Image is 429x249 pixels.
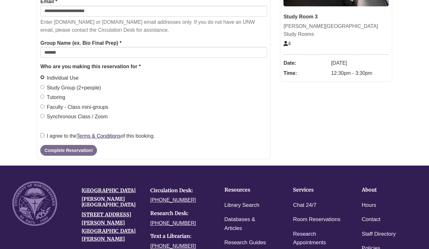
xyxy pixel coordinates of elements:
[12,181,57,226] img: UNW seal
[283,58,328,68] dt: Date:
[283,68,328,78] dt: Time:
[362,230,396,239] a: Staff Directory
[40,75,44,79] input: Individual Use
[224,238,266,247] a: Research Guides
[150,233,210,239] h4: Text a Librarian:
[40,132,155,140] label: I agree to the of this booking.
[224,215,274,233] a: Databases & Articles
[283,41,291,46] span: The capacity of this space
[331,58,388,68] dd: [DATE]
[40,114,44,118] input: Synchronous Class / Zoom
[81,211,136,242] a: [STREET_ADDRESS][PERSON_NAME][GEOGRAPHIC_DATA][PERSON_NAME]
[150,243,196,249] a: [PHONE_NUMBER]
[40,85,44,89] input: Study Group (2+people)
[362,187,411,193] h4: About
[40,103,108,111] label: Faculty - Class mini-groups
[40,145,97,156] button: Complete Reservation!
[150,211,210,216] h4: Research Desk:
[293,187,342,193] h4: Services
[40,62,267,71] legend: Who are you making this reservation for *
[40,84,101,92] label: Study Group (2+people)
[40,104,44,108] input: Faculty - Class mini-groups
[283,22,388,38] div: [PERSON_NAME][GEOGRAPHIC_DATA] Study Rooms
[40,93,65,102] label: Tutoring
[293,230,342,247] a: Research Appointments
[293,215,340,224] a: Room Reservations
[150,220,196,226] a: [PHONE_NUMBER]
[40,18,267,34] p: Enter [DOMAIN_NAME] or [DOMAIN_NAME] email addresses only. If you do not have an UNW email, pleas...
[150,188,210,193] h4: Circulation Desk:
[77,133,121,139] a: Terms & Conditions
[293,201,316,210] a: Chat 24/7
[81,187,136,193] a: [GEOGRAPHIC_DATA]
[224,187,274,193] h4: Resources
[40,113,107,121] label: Synchronous Class / Zoom
[224,201,260,210] a: Library Search
[283,13,388,21] div: Study Room 3
[40,74,79,82] label: Individual Use
[150,197,196,203] a: [PHONE_NUMBER]
[40,39,121,47] label: Group Name (ex. Bio Final Prep) *
[40,95,44,99] input: Tutoring
[40,133,44,137] input: I agree to theTerms & Conditionsof this booking.
[331,68,388,78] dd: 12:30pm - 3:30pm
[362,215,380,224] a: Contact
[362,201,376,210] a: Hours
[81,196,141,207] h4: [PERSON_NAME][GEOGRAPHIC_DATA]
